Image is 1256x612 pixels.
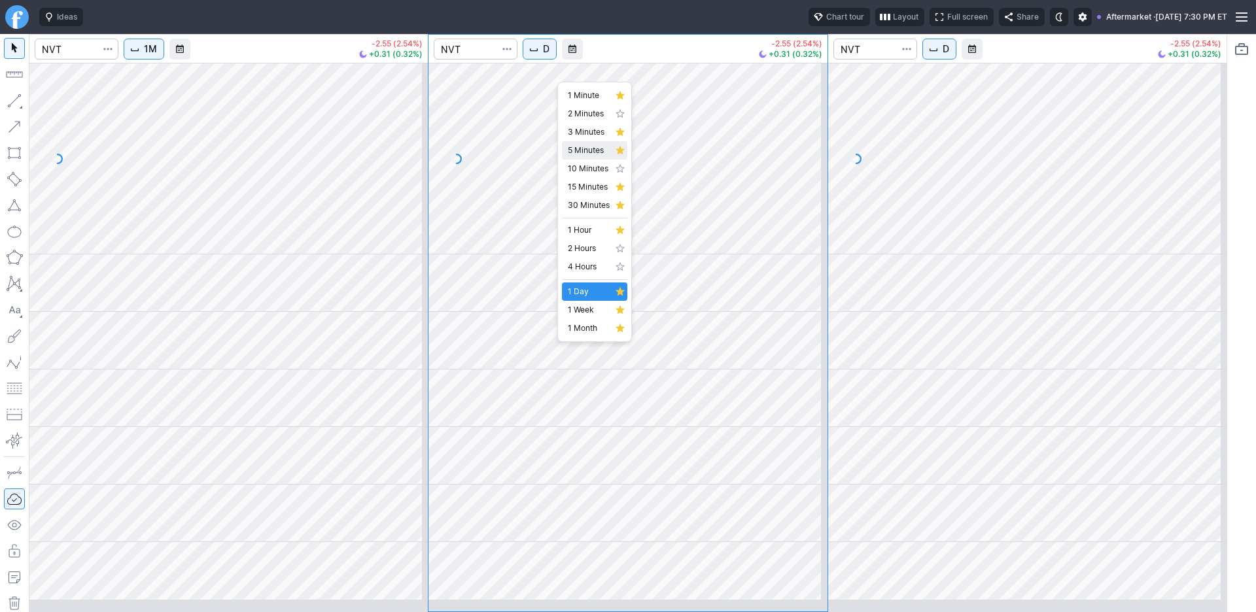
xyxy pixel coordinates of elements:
span: 3 Minutes [568,126,610,139]
span: 4 Hours [568,260,610,273]
span: 1 Week [568,303,610,316]
span: 15 Minutes [568,180,610,194]
span: 2 Minutes [568,107,610,120]
span: 1 Day [568,285,610,298]
span: 10 Minutes [568,162,610,175]
span: 30 Minutes [568,199,610,212]
span: 2 Hours [568,242,610,255]
span: 1 Hour [568,224,610,237]
span: 1 Minute [568,89,610,102]
span: 5 Minutes [568,144,610,157]
span: 1 Month [568,322,610,335]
